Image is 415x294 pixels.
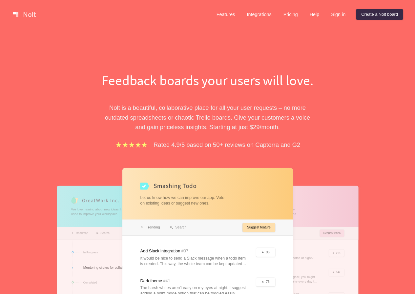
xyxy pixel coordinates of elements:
[304,9,325,20] a: Help
[211,9,240,20] a: Features
[241,9,277,20] a: Integrations
[356,9,403,20] a: Create a Nolt board
[115,141,148,148] img: stars.b067e34983.png
[278,9,303,20] a: Pricing
[154,140,300,149] p: Rated 4.9/5 based on 50+ reviews on Capterra and G2
[94,71,321,90] h1: Feedback boards your users will love.
[326,9,351,20] a: Sign in
[94,103,321,132] p: Nolt is a beautiful, collaborative place for all your user requests – no more outdated spreadshee...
